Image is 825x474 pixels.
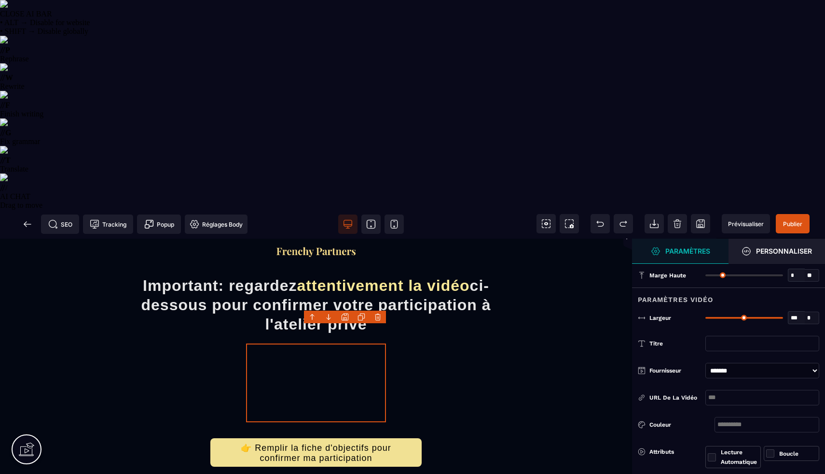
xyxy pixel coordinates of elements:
span: Code de suivi [83,215,133,234]
b: Vérifiez votre boîte e-mail [255,440,349,448]
span: Largeur [649,314,671,322]
b: bouton ci-dessus [142,436,206,445]
span: Ouvrir le gestionnaire de styles [632,239,729,264]
img: 4c63a725c3b304b2c0a5e1a33d73ec16_growth-icon.svg [131,369,162,400]
span: Voir bureau [338,215,357,234]
button: 👉 Remplir la fiche d'objectifs pour confirmer ma participation [210,200,422,228]
strong: Personnaliser [756,247,812,255]
span: Prévisualiser [728,220,764,228]
h1: Important: regardez ci-dessous pour confirmer votre participation à l'atelier privé [110,32,522,95]
div: Attributs [638,446,705,458]
h1: Voici les étapes à suivre pour confirmer votre participation à l’atelier : [14,281,618,333]
b: Ouvrez l’e-mail de confirmation [412,440,522,457]
span: Voir tablette [361,215,381,234]
span: Importer [645,214,664,233]
span: Rétablir [614,214,633,233]
div: Lecture automatique [721,447,758,467]
span: Tracking [90,219,126,229]
span: Métadata SEO [41,215,79,234]
span: Nettoyage [668,214,687,233]
img: 59ef9bf7ba9b73c4c9a2e4ac6039e941_shield-icon.svg [471,381,502,412]
span: Capture d'écran [560,214,579,233]
span: Enregistrer [691,214,710,233]
span: Voir mobile [385,215,404,234]
div: Paramètres vidéo [632,287,825,305]
span: Ouvrir le gestionnaire de styles [729,239,825,264]
span: Réglages Body [190,219,243,229]
strong: Paramètres [665,247,710,255]
h2: Une approche révolutionnaire qui surpasse tous les investissements traditionnels [14,333,618,354]
span: Aperçu [722,214,770,233]
span: Enregistrer le contenu [776,214,810,233]
span: Marge haute [649,272,686,279]
span: SEO [48,219,72,229]
b: Étape 1 [125,407,166,420]
img: b6606ffbb4648694007e19b7dd4a8ba6_lightning-icon.svg [301,381,332,412]
img: f2a3730b544469f405c58ab4be6274e8_Capture_d%E2%80%99e%CC%81cran_2025-09-01_a%CC%80_20.57.27.png [275,7,357,18]
div: Fournisseur [649,366,701,375]
div: Couleur [649,420,710,430]
div: Boucle [779,449,817,459]
span: Publier [783,220,802,228]
span: Défaire [591,214,610,233]
div: URL de la vidéo [649,393,701,402]
b: Étape 2 [296,419,337,432]
span: Créer une alerte modale [137,215,181,234]
span: Favicon [185,215,247,234]
b: Remplissez le formulaire [77,428,168,436]
span: Popup [144,219,174,229]
div: Titre [649,339,701,348]
span: Retour [18,215,37,234]
span: Voir les composants [536,214,556,233]
b: Étape 3 [466,419,507,432]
